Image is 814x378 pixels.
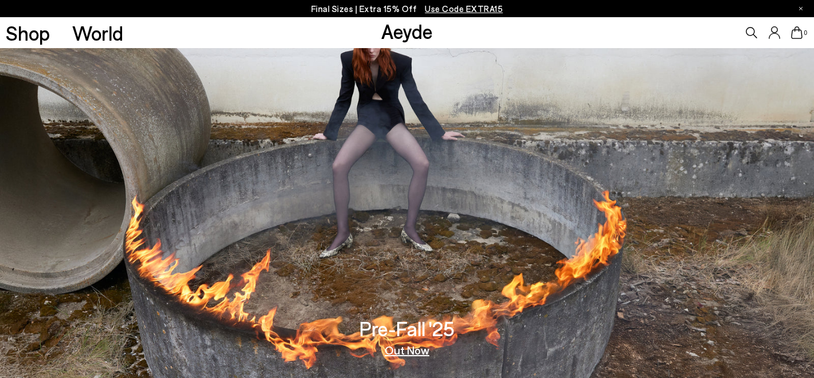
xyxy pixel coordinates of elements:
span: Navigate to /collections/ss25-final-sizes [425,3,503,14]
p: Final Sizes | Extra 15% Off [311,2,503,16]
a: Out Now [385,344,429,356]
span: 0 [803,30,808,36]
a: World [72,23,123,43]
h3: Pre-Fall '25 [359,318,455,338]
a: 0 [791,26,803,39]
a: Aeyde [381,19,433,43]
a: Shop [6,23,50,43]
